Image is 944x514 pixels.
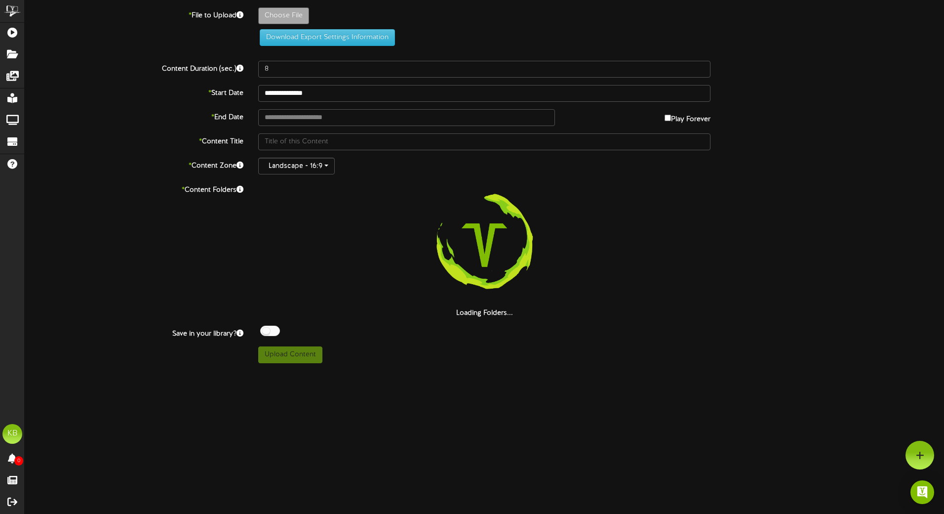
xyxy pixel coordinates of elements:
div: KB [2,424,22,444]
a: Download Export Settings Information [255,34,395,41]
button: Download Export Settings Information [260,29,395,46]
strong: Loading Folders... [456,309,513,317]
label: Content Zone [17,158,251,171]
div: Open Intercom Messenger [910,480,934,504]
input: Title of this Content [258,133,710,150]
label: Content Folders [17,182,251,195]
label: End Date [17,109,251,123]
label: Start Date [17,85,251,98]
label: Content Title [17,133,251,147]
label: File to Upload [17,7,251,21]
input: Play Forever [665,115,671,121]
button: Landscape - 16:9 [258,158,335,174]
label: Play Forever [665,109,710,125]
img: loading-spinner-3.png [421,182,548,308]
span: 0 [14,456,23,466]
label: Save in your library? [17,326,251,339]
label: Content Duration (sec.) [17,61,251,74]
button: Upload Content [258,346,322,363]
